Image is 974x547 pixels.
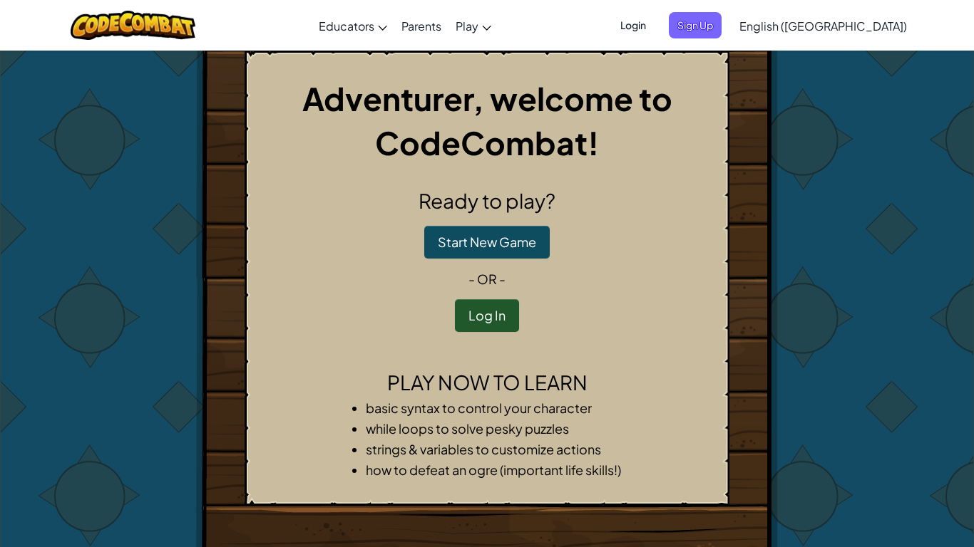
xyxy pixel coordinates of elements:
a: English ([GEOGRAPHIC_DATA]) [732,6,914,45]
span: Play [456,19,478,33]
a: Parents [394,6,448,45]
h1: Adventurer, welcome to CodeCombat! [257,76,717,165]
h2: Play now to learn [257,368,717,397]
img: CodeCombat logo [71,11,195,40]
li: basic syntax to control your character [366,397,637,418]
a: Educators [312,6,394,45]
button: Start New Game [424,226,550,259]
span: - [468,271,477,287]
li: while loops to solve pesky puzzles [366,418,637,439]
button: Sign Up [669,12,722,38]
li: how to defeat an ogre (important life skills!) [366,459,637,480]
a: Play [448,6,498,45]
span: Educators [319,19,374,33]
h2: Ready to play? [257,186,717,216]
span: English ([GEOGRAPHIC_DATA]) [739,19,907,33]
li: strings & variables to customize actions [366,439,637,459]
span: - [497,271,506,287]
button: Login [612,12,655,38]
span: or [477,271,497,287]
button: Log In [455,299,519,332]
